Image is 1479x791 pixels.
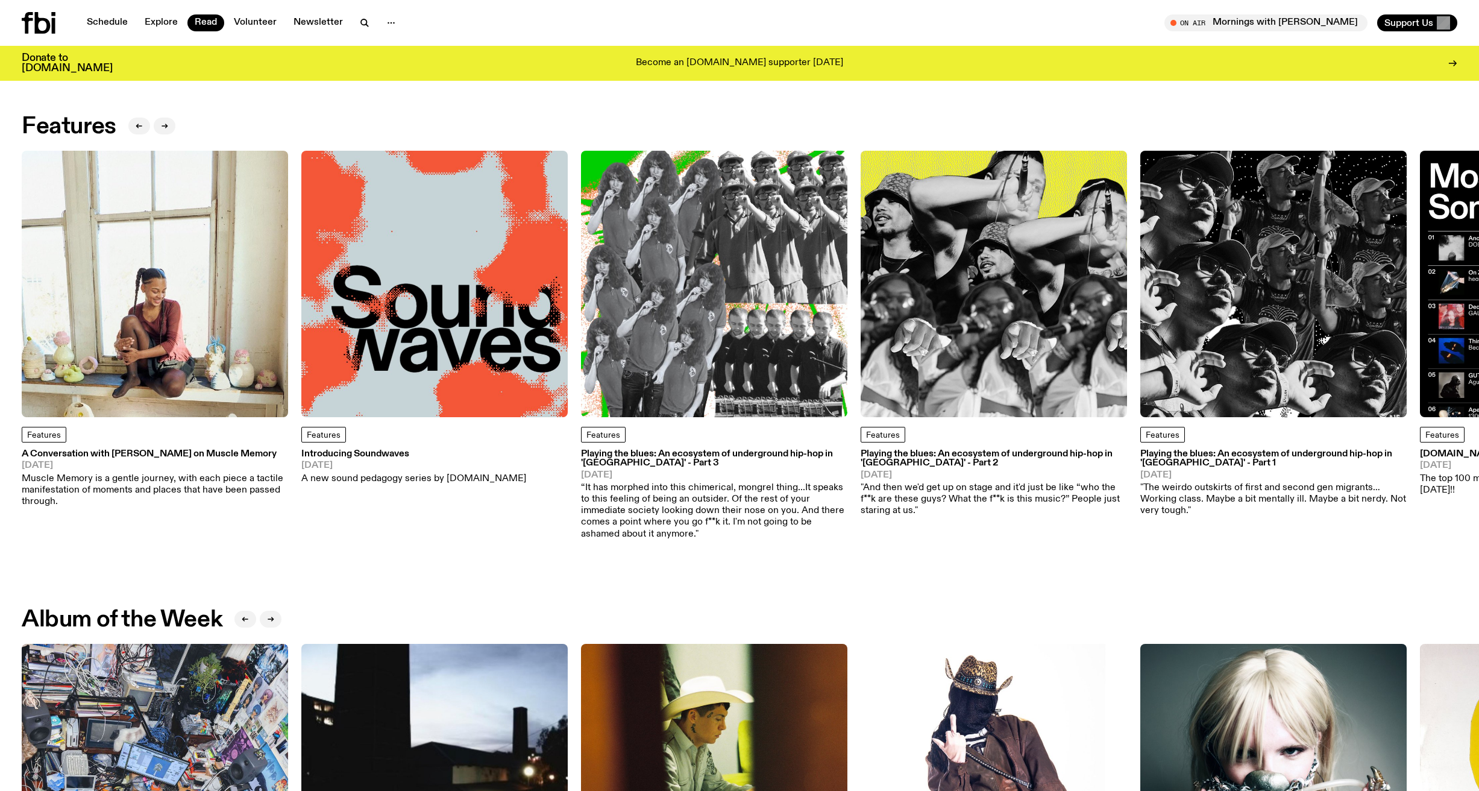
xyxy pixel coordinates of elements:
span: Features [27,431,61,440]
a: Features [1420,427,1465,443]
span: [DATE] [22,461,288,470]
a: Explore [137,14,185,31]
span: [DATE] [1140,471,1407,480]
a: Features [581,427,626,443]
a: Schedule [80,14,135,31]
p: A new sound pedagogy series by [DOMAIN_NAME] [301,473,526,485]
h3: Playing the blues: An ecosystem of underground hip-hop in '[GEOGRAPHIC_DATA]' - Part 2 [861,450,1127,468]
a: Playing the blues: An ecosystem of underground hip-hop in '[GEOGRAPHIC_DATA]' - Part 1[DATE]"The ... [1140,450,1407,517]
span: Features [1425,431,1459,440]
a: Features [1140,427,1185,443]
span: Features [866,431,900,440]
a: A Conversation with [PERSON_NAME] on Muscle Memory[DATE]Muscle Memory is a gentle journey, with e... [22,450,288,508]
h3: A Conversation with [PERSON_NAME] on Muscle Memory [22,450,288,459]
a: Features [861,427,905,443]
span: [DATE] [581,471,847,480]
img: The text Sound waves, with one word stacked upon another, in black text on a bluish-gray backgrou... [301,151,568,417]
button: On AirMornings with [PERSON_NAME] [1164,14,1368,31]
span: Support Us [1384,17,1433,28]
a: Features [22,427,66,443]
h2: Features [22,116,116,137]
a: Newsletter [286,14,350,31]
h3: Playing the blues: An ecosystem of underground hip-hop in '[GEOGRAPHIC_DATA]' - Part 3 [581,450,847,468]
span: [DATE] [861,471,1127,480]
p: Become an [DOMAIN_NAME] supporter [DATE] [636,58,843,69]
a: Volunteer [227,14,284,31]
h2: Album of the Week [22,609,222,631]
a: Playing the blues: An ecosystem of underground hip-hop in '[GEOGRAPHIC_DATA]' - Part 2[DATE]"And ... [861,450,1127,517]
a: Playing the blues: An ecosystem of underground hip-hop in '[GEOGRAPHIC_DATA]' - Part 3[DATE]“It h... [581,450,847,540]
span: [DATE] [301,461,526,470]
a: Read [187,14,224,31]
p: "The weirdo outskirts of first and second gen migrants…Working class. Maybe a bit mentally ill. M... [1140,482,1407,517]
span: Features [307,431,341,440]
h3: Donate to [DOMAIN_NAME] [22,53,113,74]
span: Features [1146,431,1179,440]
p: “It has morphed into this chimerical, mongrel thing...It speaks to this feeling of being an outsi... [581,482,847,540]
a: Introducing Soundwaves[DATE]A new sound pedagogy series by [DOMAIN_NAME] [301,450,526,485]
p: "And then we'd get up on stage and it'd just be like “who the f**k are these guys? What the f**k ... [861,482,1127,517]
h3: Playing the blues: An ecosystem of underground hip-hop in '[GEOGRAPHIC_DATA]' - Part 1 [1140,450,1407,468]
a: Features [301,427,346,443]
span: Features [586,431,620,440]
h3: Introducing Soundwaves [301,450,526,459]
p: Muscle Memory is a gentle journey, with each piece a tactile manifestation of moments and places ... [22,473,288,508]
button: Support Us [1377,14,1457,31]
